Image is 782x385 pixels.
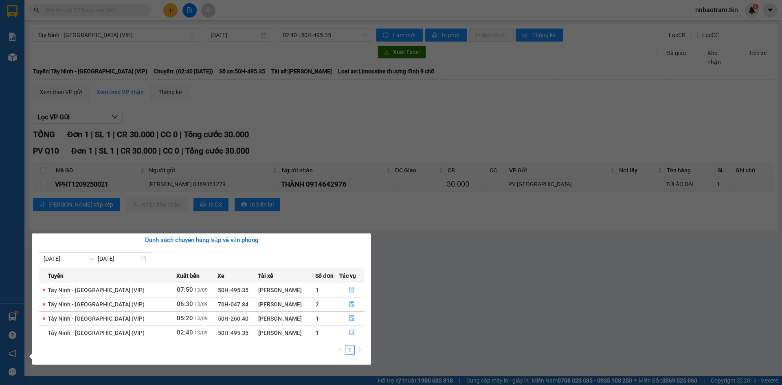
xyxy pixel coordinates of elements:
[176,271,200,280] span: Xuất bến
[335,345,345,355] button: left
[194,316,208,321] span: 13/09
[48,271,64,280] span: Tuyến
[48,315,145,322] span: Tây Ninh - [GEOGRAPHIC_DATA] (VIP)
[48,301,145,308] span: Tây Ninh - [GEOGRAPHIC_DATA] (VIP)
[44,254,85,263] input: Từ ngày
[218,315,248,322] span: 50H-260.40
[357,347,362,352] span: right
[349,330,355,336] span: file-done
[316,330,319,336] span: 1
[345,345,354,354] a: 1
[316,287,319,293] span: 1
[355,345,365,355] li: Next Page
[194,301,208,307] span: 13/09
[218,330,248,336] span: 50H-495.35
[340,312,364,325] button: file-done
[349,301,355,308] span: file-done
[258,314,315,323] div: [PERSON_NAME]
[316,315,319,322] span: 1
[194,287,208,293] span: 13/09
[98,254,139,263] input: Đến ngày
[39,235,365,245] div: Danh sách chuyến hàng sắp về văn phòng
[340,298,364,311] button: file-done
[258,328,315,337] div: [PERSON_NAME]
[177,300,193,308] span: 06:30
[258,271,273,280] span: Tài xế
[88,255,94,262] span: to
[340,284,364,297] button: file-done
[258,286,315,295] div: [PERSON_NAME]
[48,330,145,336] span: Tây Ninh - [GEOGRAPHIC_DATA] (VIP)
[217,271,224,280] span: Xe
[177,315,193,322] span: 05:20
[218,301,248,308] span: 70H-047.84
[194,330,208,336] span: 13/09
[48,287,145,293] span: Tây Ninh - [GEOGRAPHIC_DATA] (VIP)
[355,345,365,355] button: right
[338,347,343,352] span: left
[339,271,356,280] span: Tác vụ
[345,345,355,355] li: 1
[340,326,364,339] button: file-done
[258,300,315,309] div: [PERSON_NAME]
[88,255,94,262] span: swap-right
[218,287,248,293] span: 50H-495.35
[315,271,334,280] span: Số đơn
[316,301,319,308] span: 2
[177,329,193,336] span: 02:40
[177,286,193,293] span: 07:50
[349,287,355,293] span: file-done
[349,315,355,322] span: file-done
[335,345,345,355] li: Previous Page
